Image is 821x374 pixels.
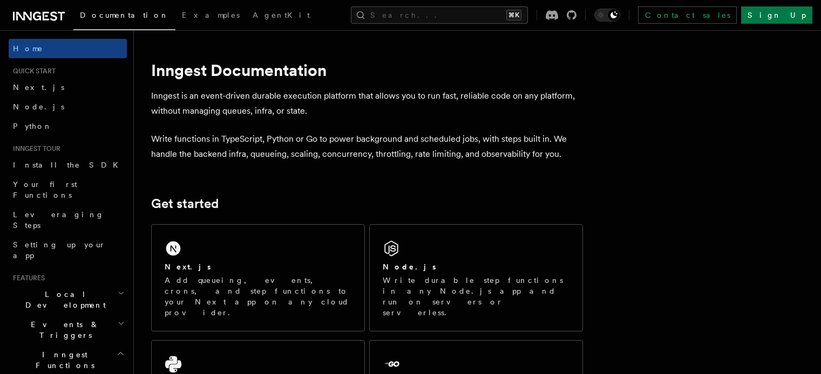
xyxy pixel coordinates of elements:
[351,6,528,24] button: Search...⌘K
[9,39,127,58] a: Home
[151,131,583,162] p: Write functions in TypeScript, Python or Go to power background and scheduled jobs, with steps bu...
[369,224,583,331] a: Node.jsWrite durable step functions in any Node.js app and run on servers or serverless.
[638,6,737,24] a: Contact sales
[73,3,175,30] a: Documentation
[9,349,117,371] span: Inngest Functions
[13,43,43,54] span: Home
[175,3,246,29] a: Examples
[9,205,127,235] a: Leveraging Steps
[383,275,569,318] p: Write durable step functions in any Node.js app and run on servers or serverless.
[9,67,56,75] span: Quick start
[165,261,211,272] h2: Next.js
[9,175,127,205] a: Your first Functions
[9,285,127,315] button: Local Development
[383,261,436,272] h2: Node.js
[594,9,620,22] button: Toggle dark mode
[13,240,106,260] span: Setting up your app
[13,210,104,230] span: Leveraging Steps
[151,224,365,331] a: Next.jsAdd queueing, events, crons, and step functions to your Next app on any cloud provider.
[13,122,52,130] span: Python
[9,144,60,153] span: Inngest tour
[9,274,45,282] span: Features
[151,60,583,80] h1: Inngest Documentation
[253,11,310,19] span: AgentKit
[151,196,219,211] a: Get started
[182,11,240,19] span: Examples
[9,235,127,265] a: Setting up your app
[9,319,118,341] span: Events & Triggers
[9,155,127,175] a: Install the SDK
[13,161,125,169] span: Install the SDK
[80,11,169,19] span: Documentation
[9,289,118,310] span: Local Development
[13,102,64,111] span: Node.js
[165,275,351,318] p: Add queueing, events, crons, and step functions to your Next app on any cloud provider.
[9,78,127,97] a: Next.js
[151,88,583,119] p: Inngest is an event-driven durable execution platform that allows you to run fast, reliable code ...
[13,180,77,199] span: Your first Functions
[9,116,127,136] a: Python
[506,10,521,20] kbd: ⌘K
[741,6,812,24] a: Sign Up
[9,315,127,345] button: Events & Triggers
[9,97,127,116] a: Node.js
[246,3,316,29] a: AgentKit
[13,83,64,92] span: Next.js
